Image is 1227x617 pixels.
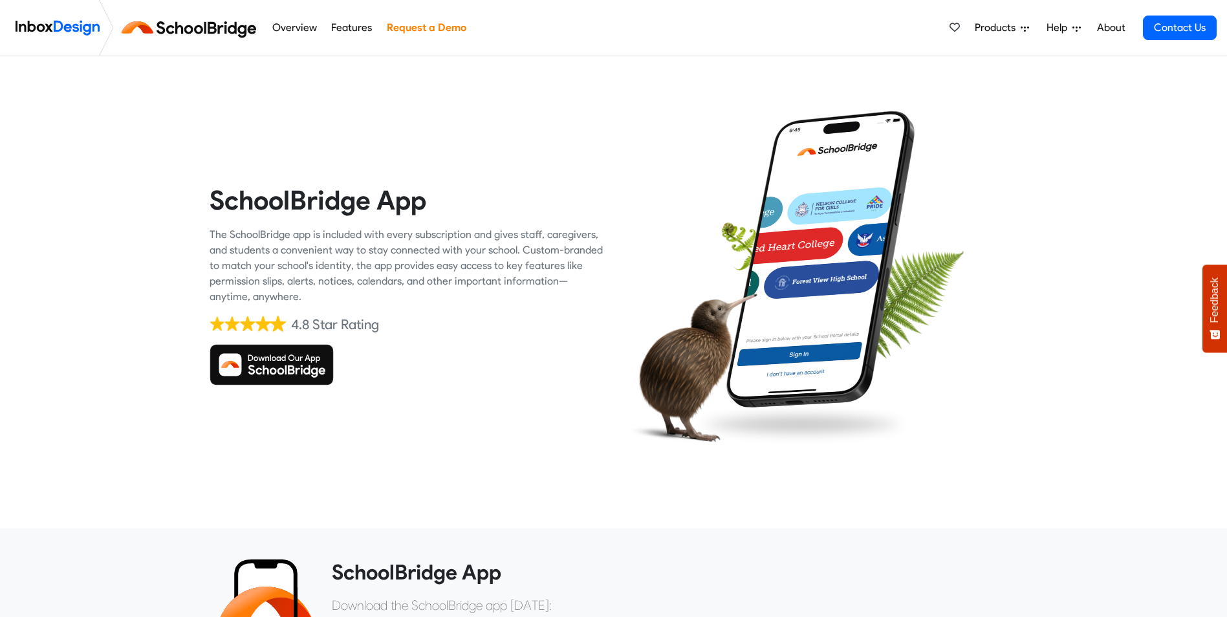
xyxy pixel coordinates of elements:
[119,12,265,43] img: schoolbridge logo
[1202,265,1227,352] button: Feedback - Show survey
[1093,15,1129,41] a: About
[268,15,320,41] a: Overview
[210,227,604,305] div: The SchoolBridge app is included with every subscription and gives staff, caregivers, and student...
[210,344,334,385] img: Download SchoolBridge App
[332,559,1008,585] heading: SchoolBridge App
[690,400,914,448] img: shadow.png
[332,596,1008,615] p: Download the SchoolBridge app [DATE]:
[970,15,1034,41] a: Products
[717,110,924,409] img: phone.png
[1143,16,1217,40] a: Contact Us
[1041,15,1086,41] a: Help
[975,20,1021,36] span: Products
[291,315,379,334] div: 4.8 Star Rating
[328,15,376,41] a: Features
[1209,277,1221,323] span: Feedback
[1047,20,1072,36] span: Help
[383,15,470,41] a: Request a Demo
[210,184,604,217] heading: SchoolBridge App
[624,281,757,453] img: kiwi_bird.png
